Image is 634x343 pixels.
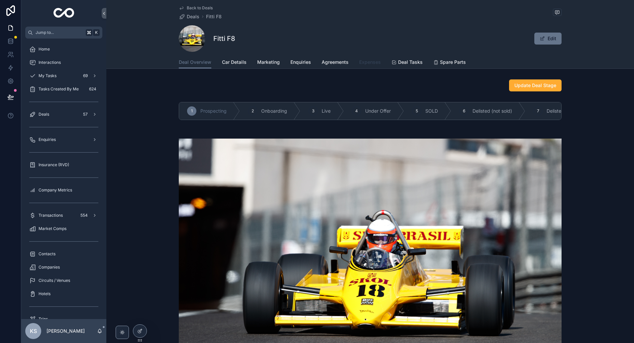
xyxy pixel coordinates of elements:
[322,56,349,69] a: Agreements
[359,56,381,69] a: Expenses
[21,39,106,319] div: scrollable content
[39,47,50,52] span: Home
[25,159,102,171] a: Insurance (RVD)
[257,56,280,69] a: Marketing
[509,79,562,91] button: Update Deal Stage
[39,226,66,231] span: Market Comps
[25,248,102,260] a: Contacts
[25,27,102,39] button: Jump to...K
[359,59,381,65] span: Expenses
[81,110,90,118] div: 57
[25,261,102,273] a: Companies
[290,59,311,65] span: Enquiries
[78,211,90,219] div: 554
[25,57,102,68] a: Interactions
[36,30,83,35] span: Jump to...
[312,108,314,114] span: 3
[25,83,102,95] a: Tasks Created By Me624
[179,59,211,65] span: Deal Overview
[322,108,331,114] span: Live
[222,59,247,65] span: Car Details
[25,43,102,55] a: Home
[534,33,562,45] button: Edit
[87,85,98,93] div: 624
[25,313,102,325] a: Trips
[39,291,51,296] span: Hotels
[440,59,466,65] span: Spare Parts
[433,56,466,69] a: Spare Parts
[463,108,465,114] span: 6
[47,328,85,334] p: [PERSON_NAME]
[94,30,99,35] span: K
[355,108,358,114] span: 4
[25,184,102,196] a: Company Metrics
[39,265,60,270] span: Companies
[179,13,199,20] a: Deals
[213,34,235,43] h1: Fitti F8
[252,108,254,114] span: 2
[179,5,213,11] a: Back to Deals
[25,275,102,286] a: Circuits / Venues
[39,60,61,65] span: Interactions
[391,56,423,69] a: Deal Tasks
[39,73,56,78] span: My Tasks
[200,108,227,114] span: Prospecting
[39,86,79,92] span: Tasks Created By Me
[257,59,280,65] span: Marketing
[514,82,556,89] span: Update Deal Stage
[39,112,49,117] span: Deals
[187,13,199,20] span: Deals
[39,162,69,168] span: Insurance (RVD)
[473,108,512,114] span: Delisted (not sold)
[25,108,102,120] a: Deals57
[81,72,90,80] div: 69
[206,13,222,20] a: Fitti F8
[39,213,63,218] span: Transactions
[25,209,102,221] a: Transactions554
[30,327,37,335] span: KS
[25,134,102,146] a: Enquiries
[547,108,600,114] span: Delisted (not consigned)
[537,108,539,114] span: 7
[187,5,213,11] span: Back to Deals
[416,108,418,114] span: 5
[222,56,247,69] a: Car Details
[39,278,70,283] span: Circuits / Venues
[425,108,438,114] span: SOLD
[261,108,287,114] span: Onboarding
[39,137,56,142] span: Enquiries
[179,56,211,69] a: Deal Overview
[398,59,423,65] span: Deal Tasks
[290,56,311,69] a: Enquiries
[191,108,193,114] span: 1
[25,288,102,300] a: Hotels
[25,223,102,235] a: Market Comps
[322,59,349,65] span: Agreements
[39,187,72,193] span: Company Metrics
[365,108,391,114] span: Under Offer
[39,251,55,257] span: Contacts
[25,70,102,82] a: My Tasks69
[39,316,48,322] span: Trips
[53,8,74,19] img: App logo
